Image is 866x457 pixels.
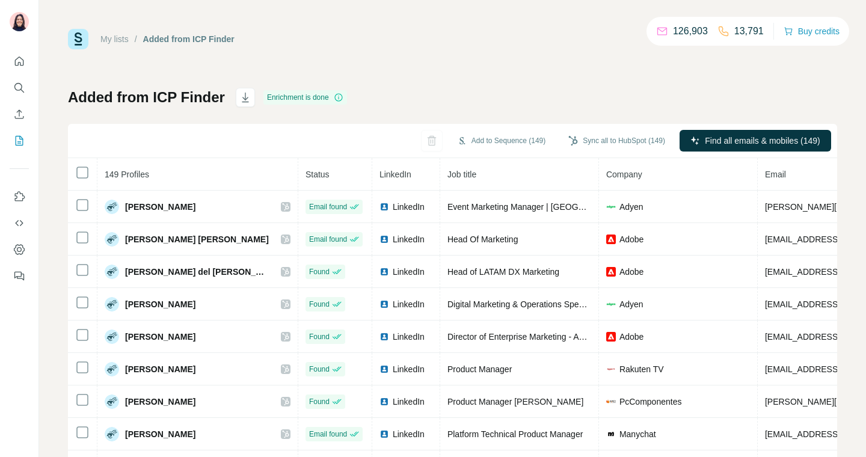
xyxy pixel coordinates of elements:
[309,331,330,342] span: Found
[619,428,656,440] span: Manychat
[606,267,616,277] img: company-logo
[125,396,195,408] span: [PERSON_NAME]
[619,396,682,408] span: PcComponentes
[619,266,643,278] span: Adobe
[393,298,425,310] span: LinkedIn
[379,429,389,439] img: LinkedIn logo
[393,363,425,375] span: LinkedIn
[606,364,616,374] img: company-logo
[105,232,119,247] img: Avatar
[606,299,616,309] img: company-logo
[143,33,235,45] div: Added from ICP Finder
[784,23,840,40] button: Buy credits
[309,234,347,245] span: Email found
[125,201,195,213] span: [PERSON_NAME]
[606,332,616,342] img: company-logo
[125,298,195,310] span: [PERSON_NAME]
[135,33,137,45] li: /
[606,397,616,406] img: company-logo
[105,200,119,214] img: Avatar
[10,239,29,260] button: Dashboard
[309,299,330,310] span: Found
[125,233,269,245] span: [PERSON_NAME] [PERSON_NAME]
[680,130,831,152] button: Find all emails & mobiles (149)
[105,394,119,409] img: Avatar
[447,332,653,342] span: Director of Enterprise Marketing - Adobe Substance 3D
[379,332,389,342] img: LinkedIn logo
[447,170,476,179] span: Job title
[765,170,786,179] span: Email
[619,201,643,213] span: Adyen
[447,299,600,309] span: Digital Marketing & Operations Specialist
[379,397,389,406] img: LinkedIn logo
[379,170,411,179] span: LinkedIn
[393,266,425,278] span: LinkedIn
[447,267,559,277] span: Head of LATAM DX Marketing
[393,331,425,343] span: LinkedIn
[68,29,88,49] img: Surfe Logo
[68,88,225,107] h1: Added from ICP Finder
[379,299,389,309] img: LinkedIn logo
[105,265,119,279] img: Avatar
[309,266,330,277] span: Found
[105,427,119,441] img: Avatar
[393,201,425,213] span: LinkedIn
[263,90,347,105] div: Enrichment is done
[10,186,29,207] button: Use Surfe on LinkedIn
[449,132,554,150] button: Add to Sequence (149)
[10,265,29,287] button: Feedback
[105,362,119,376] img: Avatar
[379,202,389,212] img: LinkedIn logo
[393,428,425,440] span: LinkedIn
[309,364,330,375] span: Found
[10,212,29,234] button: Use Surfe API
[447,429,583,439] span: Platform Technical Product Manager
[447,397,583,406] span: Product Manager [PERSON_NAME]
[105,297,119,311] img: Avatar
[10,12,29,31] img: Avatar
[309,396,330,407] span: Found
[393,233,425,245] span: LinkedIn
[306,170,330,179] span: Status
[619,298,643,310] span: Adyen
[379,235,389,244] img: LinkedIn logo
[619,331,643,343] span: Adobe
[105,170,149,179] span: 149 Profiles
[379,364,389,374] img: LinkedIn logo
[393,396,425,408] span: LinkedIn
[705,135,820,147] span: Find all emails & mobiles (149)
[673,24,708,38] p: 126,903
[105,330,119,344] img: Avatar
[447,364,512,374] span: Product Manager
[10,103,29,125] button: Enrich CSV
[10,51,29,72] button: Quick start
[734,24,764,38] p: 13,791
[447,202,736,212] span: Event Marketing Manager | [GEOGRAPHIC_DATA] & [GEOGRAPHIC_DATA]
[606,170,642,179] span: Company
[619,363,664,375] span: Rakuten TV
[309,429,347,440] span: Email found
[619,233,643,245] span: Adobe
[309,201,347,212] span: Email found
[379,267,389,277] img: LinkedIn logo
[560,132,674,150] button: Sync all to HubSpot (149)
[100,34,129,44] a: My lists
[447,235,518,244] span: Head Of Marketing
[125,363,195,375] span: [PERSON_NAME]
[606,429,616,439] img: company-logo
[10,77,29,99] button: Search
[125,331,195,343] span: [PERSON_NAME]
[606,235,616,244] img: company-logo
[125,428,195,440] span: [PERSON_NAME]
[125,266,269,278] span: [PERSON_NAME] del [PERSON_NAME]
[606,202,616,212] img: company-logo
[10,130,29,152] button: My lists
